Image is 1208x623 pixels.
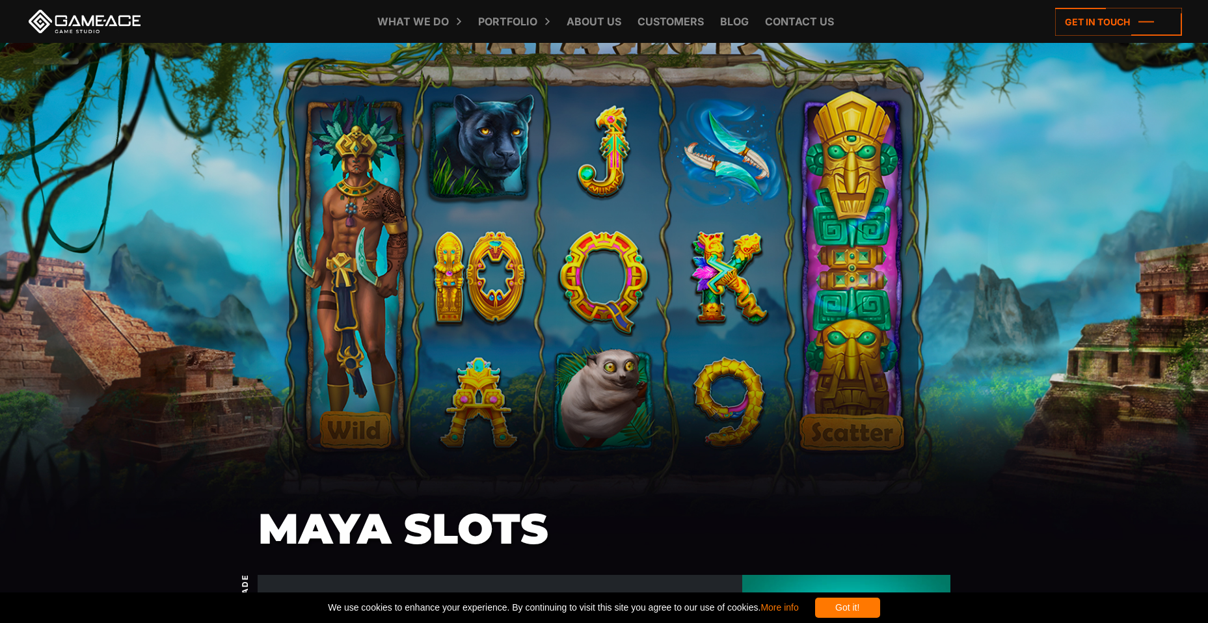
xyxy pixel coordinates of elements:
h1: Maya Slots [258,505,951,552]
span: We use cookies to enhance your experience. By continuing to visit this site you agree to our use ... [328,598,798,618]
a: Get in touch [1055,8,1182,36]
a: More info [760,602,798,613]
div: Got it! [815,598,880,618]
